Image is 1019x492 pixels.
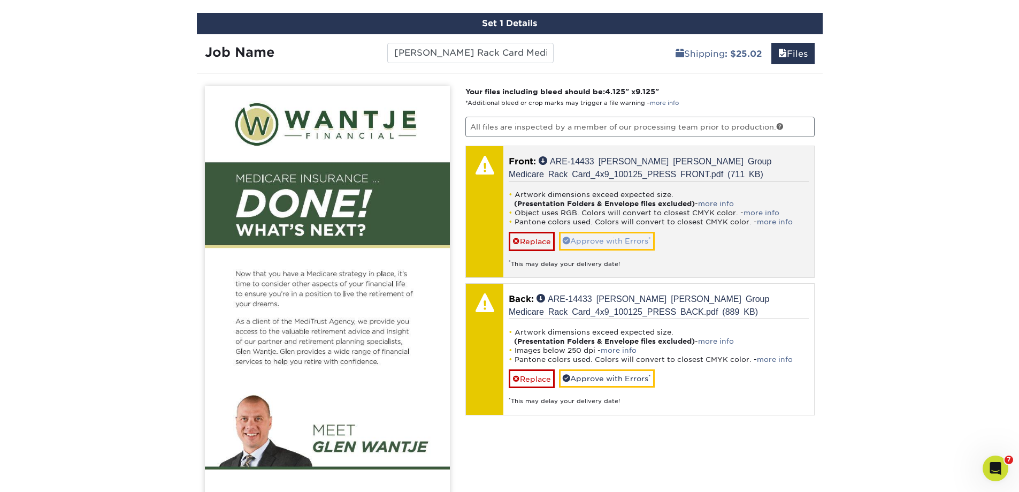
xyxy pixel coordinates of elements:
a: more info [757,218,793,226]
a: more info [601,346,637,354]
input: Enter a job name [387,43,554,63]
span: shipping [676,49,684,59]
li: Artwork dimensions exceed expected size. - [509,328,809,346]
a: Replace [509,232,555,251]
li: Pantone colors used. Colors will convert to closest CMYK color. - [509,355,809,364]
b: : $25.02 [725,49,762,59]
div: This may delay your delivery date! [509,251,809,269]
div: Set 1 Details [197,13,823,34]
li: Pantone colors used. Colors will convert to closest CMYK color. - [509,217,809,226]
span: 7 [1005,456,1013,464]
li: Images below 250 dpi - [509,346,809,355]
span: Back: [509,294,534,304]
strong: (Presentation Folders & Envelope files excluded) [514,200,695,208]
a: Approve with Errors* [559,369,655,388]
a: Replace [509,369,555,388]
a: more info [698,337,734,345]
p: All files are inspected by a member of our processing team prior to production. [465,117,815,137]
a: ARE-14433 [PERSON_NAME] [PERSON_NAME] Group Medicare Rack Card_4x9_100125_PRESS BACK.pdf (889 KB) [509,294,769,315]
span: Front: [509,156,536,166]
strong: Job Name [205,44,274,60]
small: *Additional bleed or crop marks may trigger a file warning – [465,100,679,107]
iframe: Intercom live chat [983,456,1008,481]
span: 9.125 [635,87,655,96]
a: Shipping: $25.02 [669,43,769,64]
span: 4.125 [605,87,625,96]
a: ARE-14433 [PERSON_NAME] [PERSON_NAME] Group Medicare Rack Card_4x9_100125_PRESS FRONT.pdf (711 KB) [509,156,771,178]
strong: Your files including bleed should be: " x " [465,87,659,96]
div: This may delay your delivery date! [509,388,809,406]
strong: (Presentation Folders & Envelope files excluded) [514,337,695,345]
a: more info [650,100,679,107]
a: more info [744,209,779,217]
li: Object uses RGB. Colors will convert to closest CMYK color. - [509,208,809,217]
a: more info [757,355,793,364]
a: Approve with Errors* [559,232,655,250]
a: Files [771,43,815,64]
span: files [778,49,787,59]
li: Artwork dimensions exceed expected size. - [509,190,809,208]
a: more info [698,200,734,208]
